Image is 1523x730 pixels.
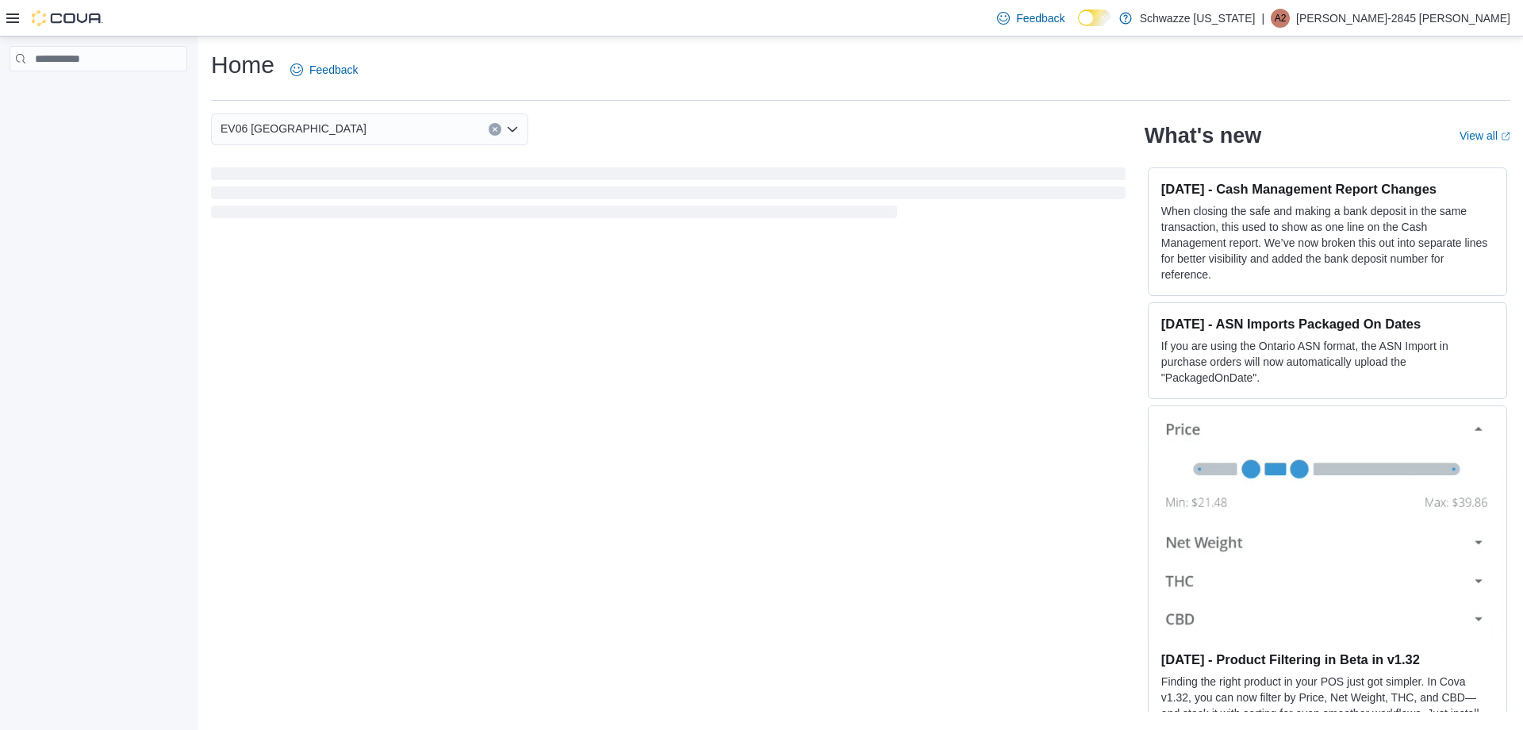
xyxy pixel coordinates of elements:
p: If you are using the Ontario ASN format, the ASN Import in purchase orders will now automatically... [1161,338,1494,386]
h3: [DATE] - Product Filtering in Beta in v1.32 [1161,651,1494,667]
span: Feedback [309,62,358,78]
a: View allExternal link [1460,129,1510,142]
span: A2 [1275,9,1287,28]
span: Feedback [1016,10,1065,26]
svg: External link [1501,132,1510,141]
h3: [DATE] - ASN Imports Packaged On Dates [1161,316,1494,332]
h1: Home [211,49,274,81]
p: When closing the safe and making a bank deposit in the same transaction, this used to show as one... [1161,203,1494,282]
span: Loading [211,171,1126,221]
p: [PERSON_NAME]-2845 [PERSON_NAME] [1296,9,1510,28]
nav: Complex example [10,75,187,113]
div: Andrew-2845 Moreno [1271,9,1290,28]
span: EV06 [GEOGRAPHIC_DATA] [221,119,366,138]
h2: What's new [1145,123,1261,148]
button: Clear input [489,123,501,136]
img: Cova [32,10,103,26]
input: Dark Mode [1078,10,1111,26]
p: | [1261,9,1264,28]
p: Schwazze [US_STATE] [1140,9,1256,28]
a: Feedback [284,54,364,86]
button: Open list of options [506,123,519,136]
h3: [DATE] - Cash Management Report Changes [1161,181,1494,197]
a: Feedback [991,2,1071,34]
